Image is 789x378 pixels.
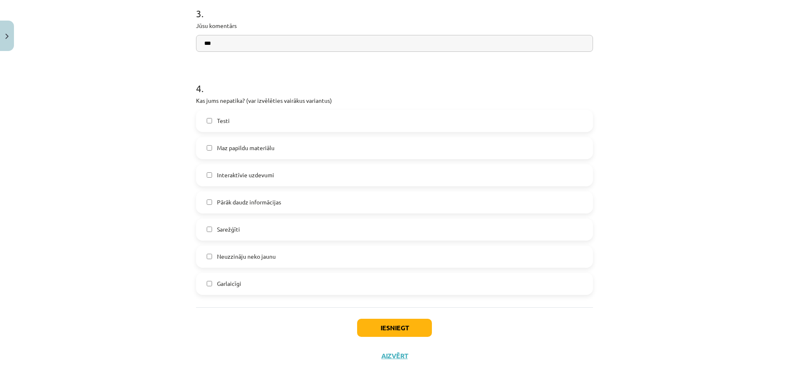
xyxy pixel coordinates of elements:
[207,199,212,205] input: Pārāk daudz informācijas
[379,352,410,360] button: Aizvērt
[196,96,593,105] p: Kas jums nepatika? (var izvēlēties vairākus variantus)
[217,252,276,261] span: Neuzzināju neko jaunu
[207,118,212,123] input: Testi
[196,68,593,94] h1: 4 .
[207,281,212,286] input: Garlaicīgi
[217,116,230,125] span: Testi
[217,171,274,179] span: Interaktīvie uzdevumi
[207,145,212,151] input: Maz papildu materiālu
[207,227,212,232] input: Sarežģīti
[357,319,432,337] button: Iesniegt
[5,34,9,39] img: icon-close-lesson-0947bae3869378f0d4975bcd49f059093ad1ed9edebbc8119c70593378902aed.svg
[217,198,281,206] span: Pārāk daudz informācijas
[217,279,241,288] span: Garlaicīgi
[217,144,275,152] span: Maz papildu materiālu
[207,172,212,178] input: Interaktīvie uzdevumi
[217,225,240,234] span: Sarežģīti
[207,254,212,259] input: Neuzzināju neko jaunu
[196,21,593,30] p: Jūsu komentārs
